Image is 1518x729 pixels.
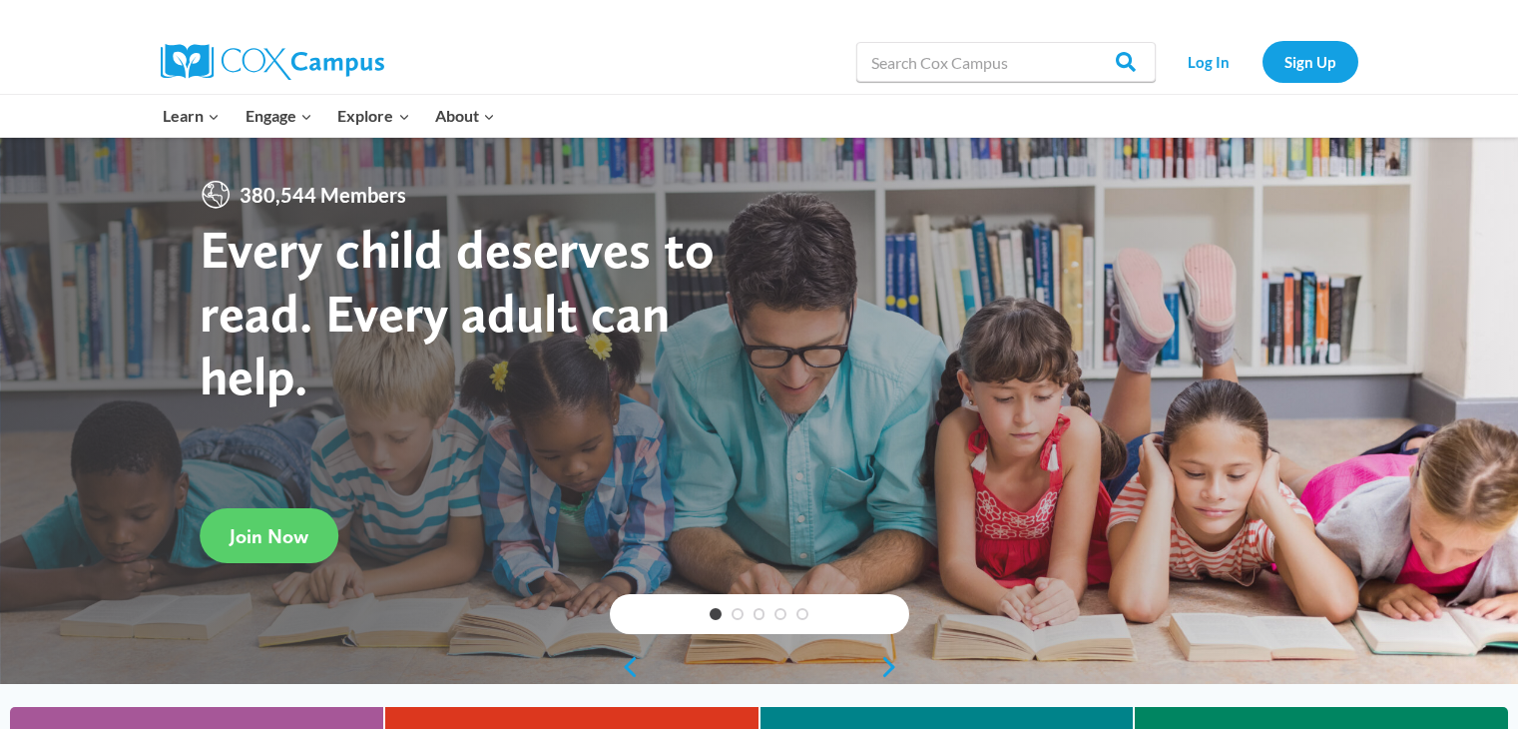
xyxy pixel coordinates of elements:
[754,608,765,620] a: 3
[732,608,744,620] a: 2
[856,42,1156,82] input: Search Cox Campus
[435,103,495,129] span: About
[246,103,312,129] span: Engage
[710,608,722,620] a: 1
[1263,41,1358,82] a: Sign Up
[774,608,786,620] a: 4
[610,655,640,679] a: previous
[200,217,715,407] strong: Every child deserves to read. Every adult can help.
[1166,41,1253,82] a: Log In
[610,647,909,687] div: content slider buttons
[230,524,308,548] span: Join Now
[879,655,909,679] a: next
[232,179,414,211] span: 380,544 Members
[163,103,220,129] span: Learn
[1166,41,1358,82] nav: Secondary Navigation
[200,508,338,563] a: Join Now
[161,44,384,80] img: Cox Campus
[151,95,508,137] nav: Primary Navigation
[337,103,409,129] span: Explore
[796,608,808,620] a: 5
